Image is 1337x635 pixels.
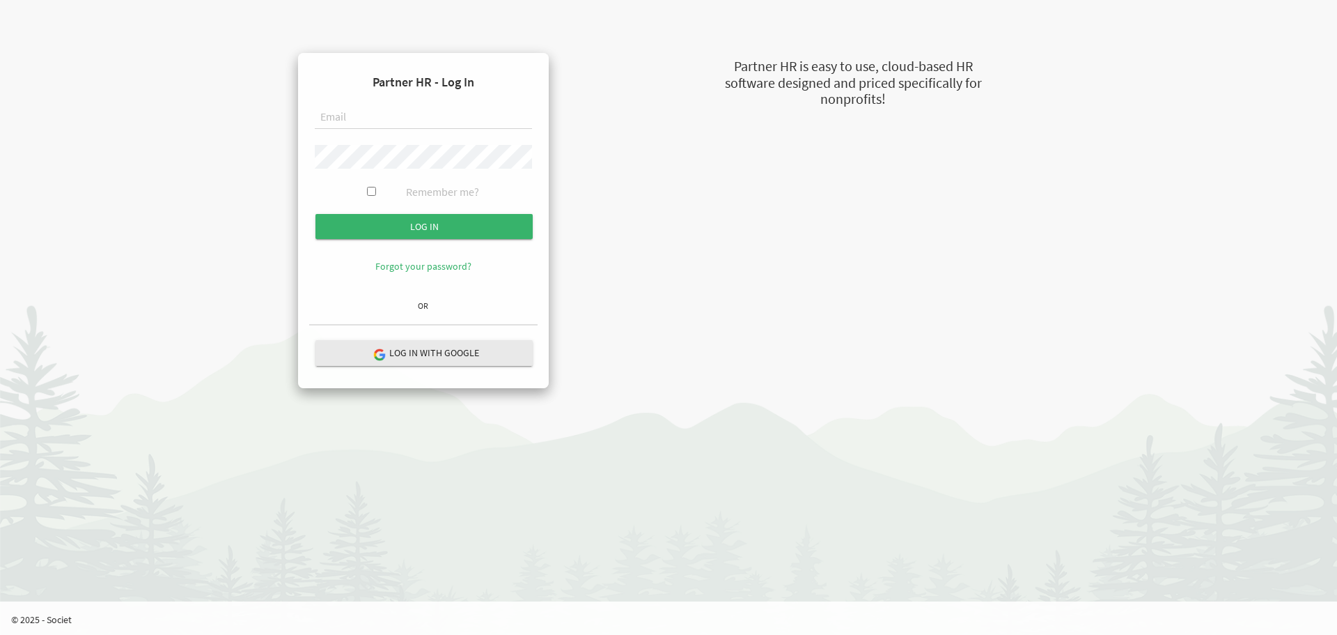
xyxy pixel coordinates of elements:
[315,340,533,366] button: Log in with Google
[315,214,533,239] input: Log in
[406,184,479,200] label: Remember me?
[655,56,1051,77] div: Partner HR is easy to use, cloud-based HR
[309,64,538,100] h4: Partner HR - Log In
[11,613,1337,627] p: © 2025 - Societ
[309,301,538,310] h6: OR
[375,260,471,273] a: Forgot your password?
[655,89,1051,109] div: nonprofits!
[315,106,532,130] input: Email
[655,73,1051,93] div: software designed and priced specifically for
[373,348,385,360] img: google-logo.png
